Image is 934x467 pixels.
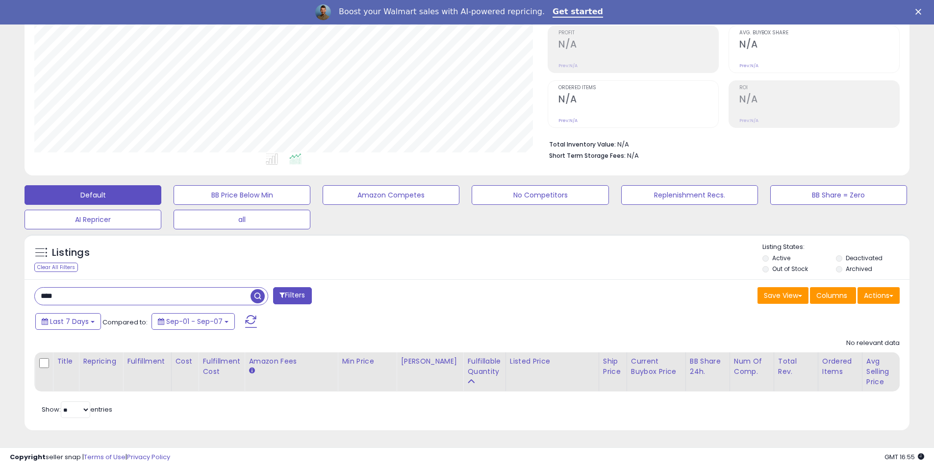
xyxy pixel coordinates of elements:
div: Fulfillable Quantity [467,356,501,377]
small: Prev: N/A [558,63,578,69]
button: Sep-01 - Sep-07 [151,313,235,330]
div: Clear All Filters [34,263,78,272]
span: N/A [627,151,639,160]
span: Last 7 Days [50,317,89,326]
span: Sep-01 - Sep-07 [166,317,223,326]
small: Prev: N/A [739,118,758,123]
span: 2025-09-15 16:55 GMT [884,452,924,462]
button: Amazon Competes [323,185,459,205]
label: Out of Stock [772,265,808,273]
span: Ordered Items [558,85,718,91]
small: Prev: N/A [739,63,758,69]
div: BB Share 24h. [690,356,726,377]
div: [PERSON_NAME] [401,356,459,367]
button: BB Share = Zero [770,185,907,205]
div: Fulfillment [127,356,167,367]
h2: N/A [739,94,899,107]
span: Columns [816,291,847,300]
strong: Copyright [10,452,46,462]
div: Listed Price [510,356,595,367]
label: Deactivated [846,254,883,262]
span: Avg. Buybox Share [739,30,899,36]
small: Amazon Fees. [249,367,254,375]
h2: N/A [739,39,899,52]
h2: N/A [558,94,718,107]
div: Cost [176,356,195,367]
button: Last 7 Days [35,313,101,330]
label: Archived [846,265,872,273]
h2: N/A [558,39,718,52]
button: all [174,210,310,229]
button: AI Repricer [25,210,161,229]
div: Boost your Walmart sales with AI-powered repricing. [339,7,545,17]
b: Short Term Storage Fees: [549,151,626,160]
div: Avg Selling Price [866,356,902,387]
div: Close [915,9,925,15]
div: Num of Comp. [734,356,770,377]
div: Min Price [342,356,392,367]
button: Default [25,185,161,205]
img: Profile image for Adrian [315,4,331,20]
div: Repricing [83,356,119,367]
div: No relevant data [846,339,900,348]
span: ROI [739,85,899,91]
div: Title [57,356,75,367]
span: Profit [558,30,718,36]
h5: Listings [52,246,90,260]
small: Prev: N/A [558,118,578,123]
span: Show: entries [42,405,112,414]
span: Compared to: [102,318,148,327]
button: Actions [858,287,900,304]
li: N/A [549,138,892,149]
button: Filters [273,287,311,304]
button: No Competitors [472,185,608,205]
div: Amazon Fees [249,356,333,367]
div: seller snap | | [10,453,170,462]
button: Columns [810,287,856,304]
label: Active [772,254,790,262]
b: Total Inventory Value: [549,140,616,148]
button: BB Price Below Min [174,185,310,205]
div: Fulfillment Cost [202,356,240,377]
div: Current Buybox Price [631,356,682,377]
p: Listing States: [762,243,909,252]
a: Terms of Use [84,452,126,462]
button: Replenishment Recs. [621,185,758,205]
div: Total Rev. [778,356,814,377]
a: Privacy Policy [127,452,170,462]
div: Ordered Items [822,356,858,377]
button: Save View [757,287,808,304]
div: Ship Price [603,356,623,377]
a: Get started [553,7,603,18]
